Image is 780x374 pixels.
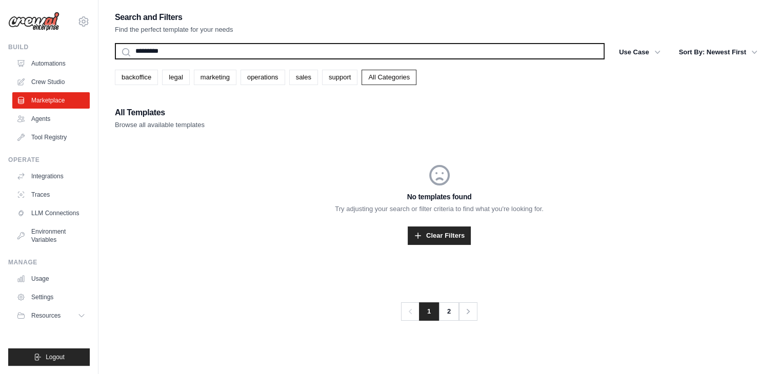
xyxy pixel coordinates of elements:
[12,223,90,248] a: Environment Variables
[12,289,90,305] a: Settings
[31,311,61,320] span: Resources
[673,43,764,61] button: Sort By: Newest First
[12,55,90,72] a: Automations
[194,70,236,85] a: marketing
[12,186,90,203] a: Traces
[408,226,471,245] a: Clear Filters
[162,70,189,85] a: legal
[115,192,764,202] h3: No templates found
[12,111,90,127] a: Agents
[12,271,90,287] a: Usage
[12,74,90,90] a: Crew Studio
[12,307,90,324] button: Resources
[115,204,764,214] p: Try adjusting your search or filter criteria to find what you're looking for.
[289,70,318,85] a: sales
[362,70,416,85] a: All Categories
[46,353,65,361] span: Logout
[401,302,477,321] nav: Pagination
[8,258,90,266] div: Manage
[115,120,205,130] p: Browse all available templates
[12,205,90,221] a: LLM Connections
[8,348,90,366] button: Logout
[115,10,233,25] h2: Search and Filters
[8,156,90,164] div: Operate
[115,106,205,120] h2: All Templates
[12,129,90,146] a: Tool Registry
[613,43,667,61] button: Use Case
[115,70,158,85] a: backoffice
[12,92,90,109] a: Marketplace
[241,70,285,85] a: operations
[12,168,90,184] a: Integrations
[419,302,439,321] span: 1
[8,43,90,51] div: Build
[438,302,459,321] a: 2
[115,25,233,35] p: Find the perfect template for your needs
[8,12,59,31] img: Logo
[322,70,357,85] a: support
